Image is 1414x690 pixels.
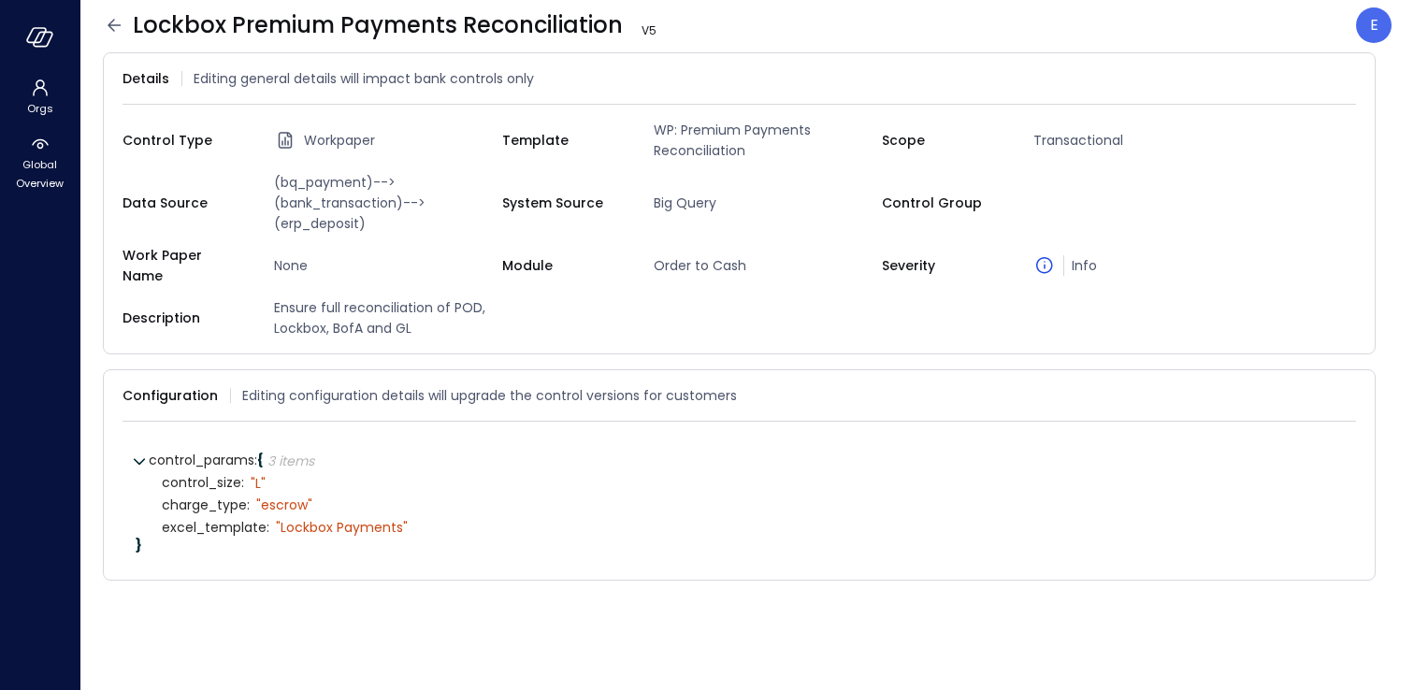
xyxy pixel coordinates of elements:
span: Editing configuration details will upgrade the control versions for customers [242,385,737,406]
span: Ensure full reconciliation of POD, Lockbox, BofA and GL [267,297,502,338]
span: V 5 [634,22,664,40]
div: 3 items [267,454,314,467]
span: excel_template [162,521,269,535]
span: Severity [882,255,1003,276]
div: Eleanor Yehudai [1356,7,1392,43]
span: : [247,496,250,514]
span: Scope [882,130,1003,151]
span: Global Overview [11,155,68,193]
span: Work Paper Name [123,245,244,286]
span: Description [123,308,244,328]
span: (bq_payment)-->(bank_transaction)-->(erp_deposit) [267,172,502,234]
span: Configuration [123,385,218,406]
span: : [241,473,244,492]
div: Info [1033,255,1262,276]
span: Module [502,255,624,276]
span: None [267,255,502,276]
div: } [136,539,1343,552]
span: Details [123,68,169,89]
span: charge_type [162,498,250,512]
span: Control Group [882,193,1003,213]
span: Orgs [27,99,53,118]
span: control_params [149,451,257,469]
span: : [254,451,257,469]
span: WP: Premium Payments Reconciliation [646,120,882,161]
span: System Source [502,193,624,213]
span: Transactional [1026,130,1262,151]
span: Editing general details will impact bank controls only [194,68,534,89]
p: E [1370,14,1378,36]
span: Control Type [123,130,244,151]
div: Orgs [4,75,76,120]
span: { [257,451,264,469]
span: Lockbox Premium Payments Reconciliation [133,10,664,40]
div: " escrow" [256,496,312,513]
div: Workpaper [274,129,502,151]
div: " Lockbox Payments" [276,519,408,536]
span: Big Query [646,193,882,213]
span: : [267,518,269,537]
span: Template [502,130,624,151]
span: control_size [162,476,244,490]
div: " L" [251,475,266,492]
span: Data Source [123,193,244,213]
span: Order to Cash [646,255,882,276]
div: Global Overview [4,131,76,194]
